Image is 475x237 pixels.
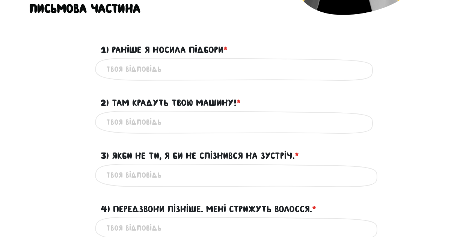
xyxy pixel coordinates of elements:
h3: Письмова частина [29,1,140,16]
input: Твоя відповідь [106,220,369,237]
label: 1) Раніше я носила підбори [101,43,228,57]
input: Твоя відповідь [106,167,369,184]
input: Твоя відповідь [106,61,369,78]
input: Твоя відповідь [106,114,369,131]
label: 2) Там крадуть твою машину! [101,96,241,110]
label: 4) Передзвони пізніше. Мені стрижуть волосся. [101,202,316,216]
label: 3) Якби не ти, я би не спізнився на зустріч. [101,149,299,163]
